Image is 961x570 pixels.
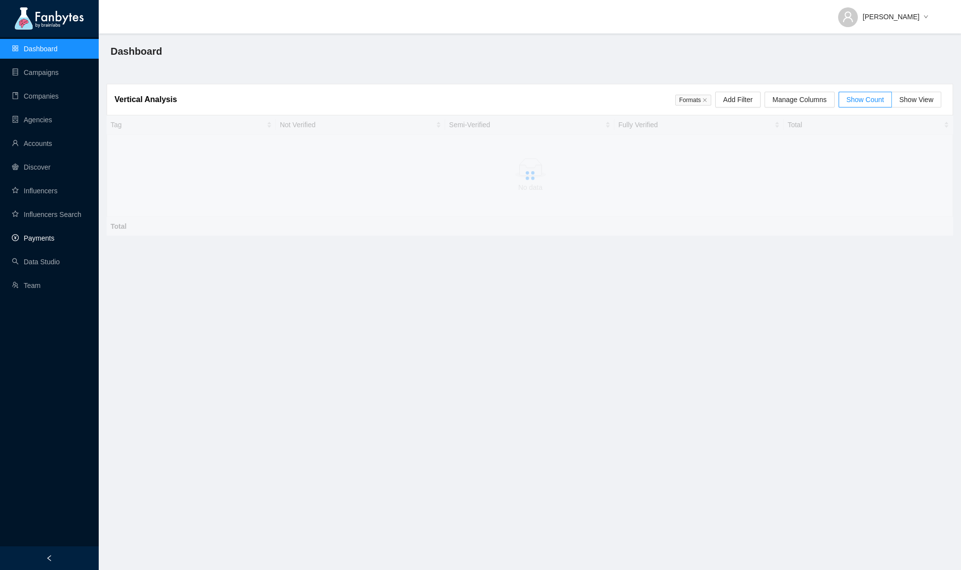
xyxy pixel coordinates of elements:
span: user [842,11,854,23]
button: Add Filter [715,92,761,107]
a: radar-chartDiscover [12,163,50,171]
a: bookCompanies [12,92,59,100]
span: Add Filter [723,94,753,105]
button: [PERSON_NAME]down [830,5,936,21]
span: Formats [675,95,711,106]
span: down [923,14,928,20]
a: pay-circlePayments [12,234,54,242]
a: searchData Studio [12,258,60,266]
a: databaseCampaigns [12,69,59,76]
span: Show Count [846,96,884,104]
span: [PERSON_NAME] [863,11,920,22]
a: starInfluencers [12,187,57,195]
a: appstoreDashboard [12,45,58,53]
span: Show View [899,96,933,104]
span: left [46,555,53,562]
a: userAccounts [12,140,52,147]
span: close [702,98,707,103]
span: Manage Columns [772,94,827,105]
article: Vertical Analysis [115,93,177,106]
span: Dashboard [111,43,162,59]
a: starInfluencers Search [12,211,81,218]
a: containerAgencies [12,116,52,124]
a: usergroup-addTeam [12,282,40,289]
button: Manage Columns [765,92,835,107]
